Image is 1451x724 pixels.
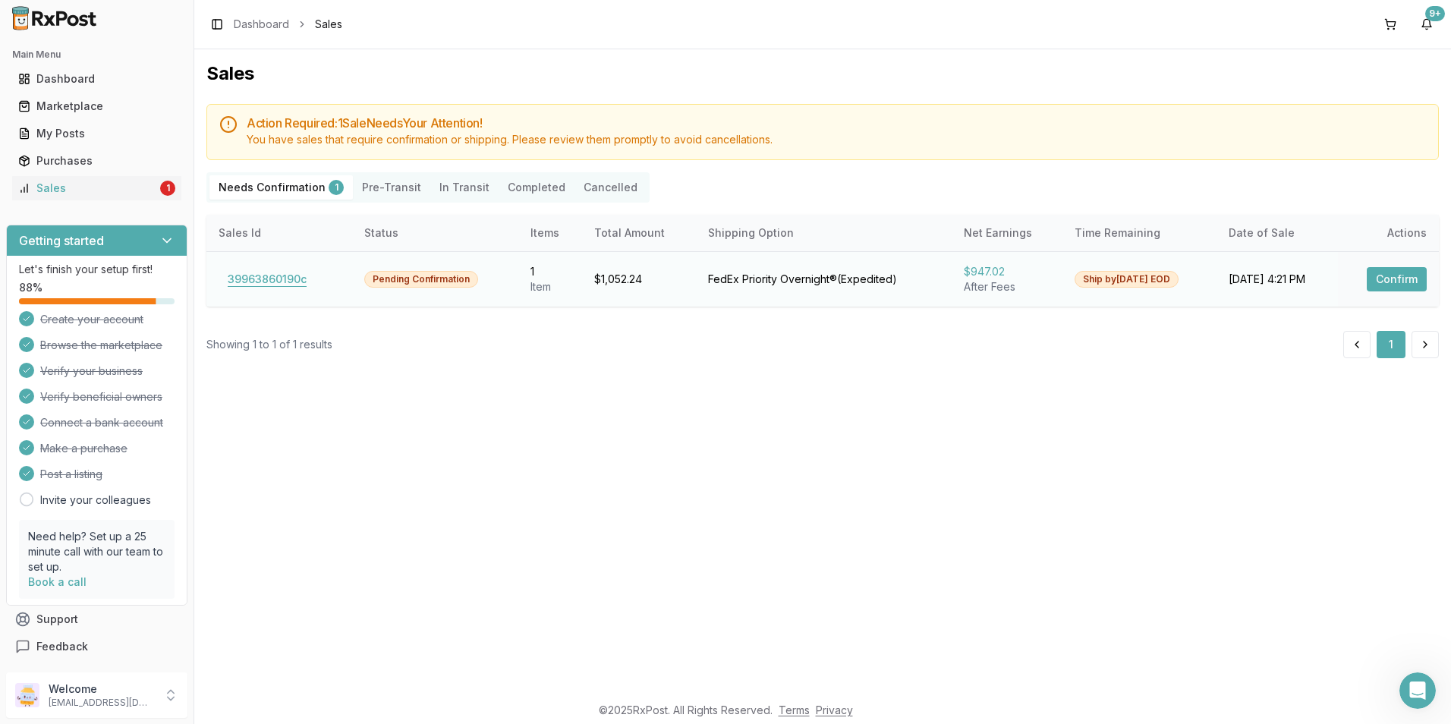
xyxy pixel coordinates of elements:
div: 1 [160,181,175,196]
span: Sales [315,17,342,32]
button: Needs Confirmation [209,175,353,200]
div: [DATE] 4:21 PM [1229,272,1326,287]
span: Verify beneficial owners [40,389,162,404]
div: Purchases [18,153,175,168]
a: Privacy [816,704,853,716]
span: 88 % [19,280,42,295]
th: Time Remaining [1062,215,1217,251]
p: Need help? Set up a 25 minute call with our team to set up. [28,529,165,574]
span: Feedback [36,639,88,654]
th: Items [518,215,582,251]
button: Support [6,606,187,633]
nav: breadcrumb [234,17,342,32]
th: Date of Sale [1217,215,1338,251]
span: Post a listing [40,467,102,482]
div: 1 [329,180,344,195]
h5: Action Required: 1 Sale Need s Your Attention! [247,117,1426,129]
th: Shipping Option [696,215,952,251]
div: $1,052.24 [594,272,684,287]
div: FedEx Priority Overnight® ( Expedited ) [708,272,940,287]
div: My Posts [18,126,175,141]
div: Marketplace [18,99,175,114]
th: Sales Id [206,215,352,251]
a: Book a call [28,575,87,588]
div: After Fees [964,279,1050,294]
a: Sales1 [12,175,181,202]
th: Actions [1338,215,1439,251]
div: Item [530,279,570,294]
button: 1 [1377,331,1405,358]
button: 39963860190c [219,267,316,291]
h3: Getting started [19,231,104,250]
span: Create your account [40,312,143,327]
a: Purchases [12,147,181,175]
button: Marketplace [6,94,187,118]
button: Feedback [6,633,187,660]
button: My Posts [6,121,187,146]
div: Showing 1 to 1 of 1 results [206,337,332,352]
iframe: Intercom live chat [1399,672,1436,709]
h1: Sales [206,61,1439,86]
div: Sales [18,181,157,196]
button: Dashboard [6,67,187,91]
a: My Posts [12,120,181,147]
button: Sales1 [6,176,187,200]
div: You have sales that require confirmation or shipping. Please review them promptly to avoid cancel... [247,132,1426,147]
button: Cancelled [574,175,647,200]
button: Confirm [1367,267,1427,291]
h2: Main Menu [12,49,181,61]
div: Pending Confirmation [364,271,478,288]
img: User avatar [15,683,39,707]
th: Net Earnings [952,215,1062,251]
img: RxPost Logo [6,6,103,30]
a: Invite your colleagues [40,493,151,508]
span: Verify your business [40,364,143,379]
span: Connect a bank account [40,415,163,430]
button: Completed [499,175,574,200]
div: Dashboard [18,71,175,87]
button: Pre-Transit [353,175,430,200]
button: 9+ [1415,12,1439,36]
div: $947.02 [964,264,1050,279]
div: 9+ [1425,6,1445,21]
a: Terms [779,704,810,716]
button: In Transit [430,175,499,200]
div: Ship by [DATE] EOD [1075,271,1179,288]
button: Purchases [6,149,187,173]
span: Make a purchase [40,441,127,456]
span: Browse the marketplace [40,338,162,353]
th: Status [352,215,518,251]
div: 1 [530,264,570,279]
p: [EMAIL_ADDRESS][DOMAIN_NAME] [49,697,154,709]
th: Total Amount [582,215,696,251]
p: Let's finish your setup first! [19,262,175,277]
a: Marketplace [12,93,181,120]
a: Dashboard [234,17,289,32]
a: Dashboard [12,65,181,93]
p: Welcome [49,682,154,697]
